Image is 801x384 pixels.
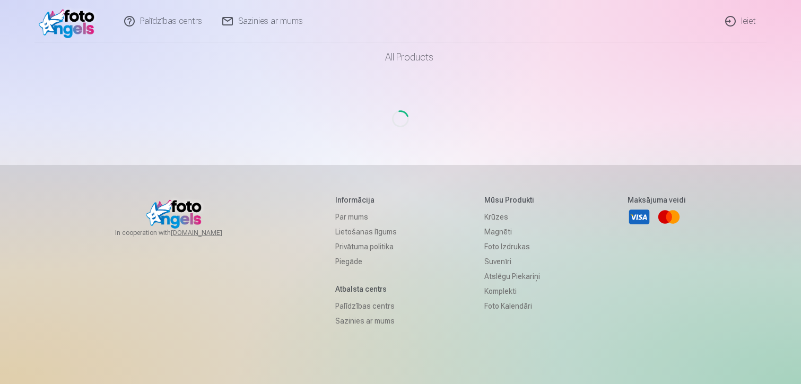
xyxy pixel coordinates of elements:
a: Privātuma politika [335,239,397,254]
a: Suvenīri [484,254,540,269]
img: /v1 [39,4,100,38]
span: In cooperation with [115,229,248,237]
a: Krūzes [484,210,540,224]
a: Atslēgu piekariņi [484,269,540,284]
a: Palīdzības centrs [335,299,397,313]
a: All products [355,42,446,72]
a: [DOMAIN_NAME] [171,229,248,237]
a: Foto izdrukas [484,239,540,254]
a: Par mums [335,210,397,224]
a: Komplekti [484,284,540,299]
a: Sazinies ar mums [335,313,397,328]
a: Piegāde [335,254,397,269]
a: Foto kalendāri [484,299,540,313]
a: Mastercard [657,205,681,229]
a: Magnēti [484,224,540,239]
h5: Atbalsta centrs [335,284,397,294]
h5: Informācija [335,195,397,205]
a: Lietošanas līgums [335,224,397,239]
h5: Maksājuma veidi [628,195,686,205]
h5: Mūsu produkti [484,195,540,205]
a: Visa [628,205,651,229]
